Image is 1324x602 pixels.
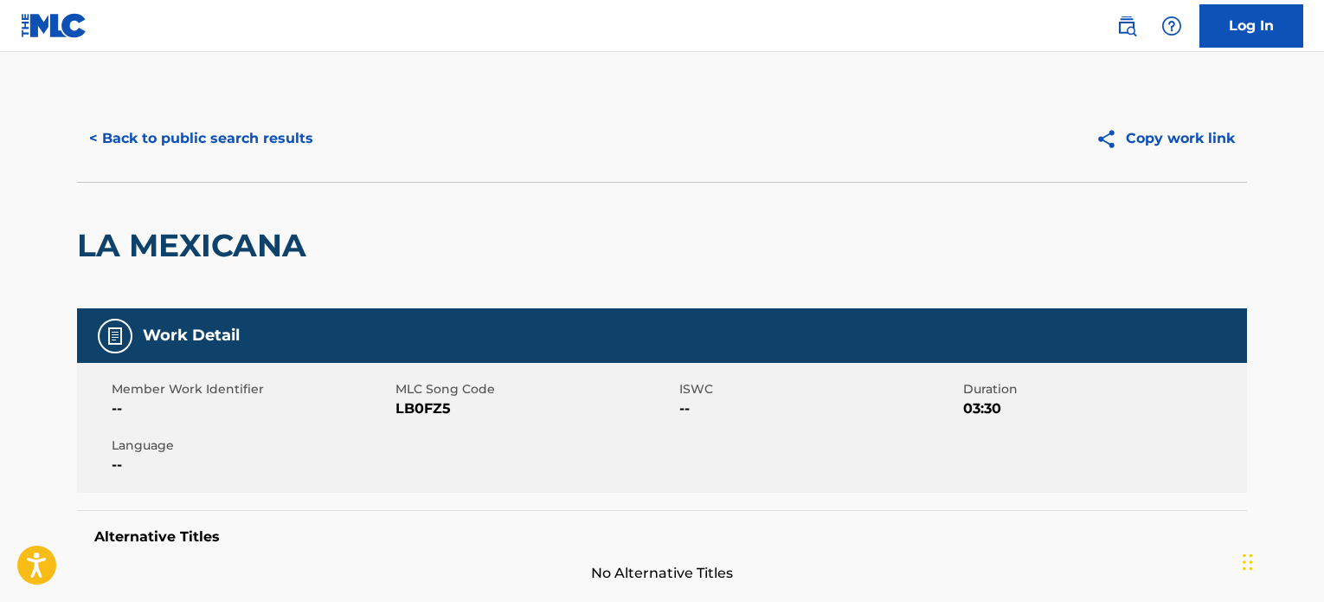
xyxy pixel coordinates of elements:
[77,117,325,160] button: < Back to public search results
[1161,16,1182,36] img: help
[1116,16,1137,36] img: search
[963,380,1243,398] span: Duration
[1083,117,1247,160] button: Copy work link
[1243,536,1253,588] div: Drag
[112,437,391,455] span: Language
[112,380,391,398] span: Member Work Identifier
[77,226,315,265] h2: LA MEXICANA
[77,563,1247,584] span: No Alternative Titles
[1096,128,1126,150] img: Copy work link
[1109,9,1144,43] a: Public Search
[112,398,391,419] span: --
[395,380,675,398] span: MLC Song Code
[963,398,1243,419] span: 03:30
[1154,9,1189,43] div: Help
[21,13,87,38] img: MLC Logo
[1237,519,1324,602] iframe: Chat Widget
[679,380,959,398] span: ISWC
[679,398,959,419] span: --
[1199,4,1303,48] a: Log In
[395,398,675,419] span: LB0FZ5
[143,326,240,346] h5: Work Detail
[112,455,391,476] span: --
[105,326,125,346] img: Work Detail
[94,528,1230,546] h5: Alternative Titles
